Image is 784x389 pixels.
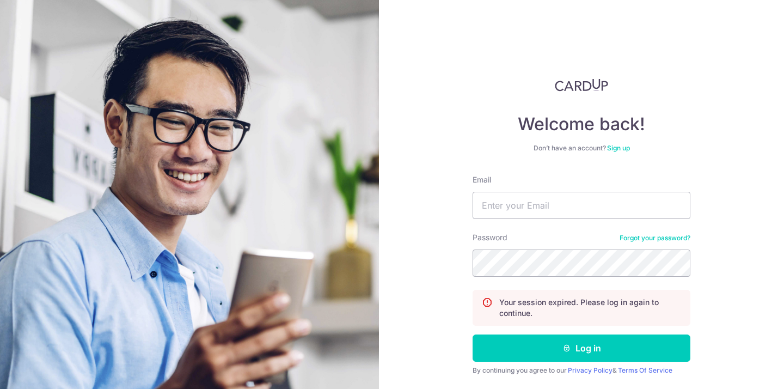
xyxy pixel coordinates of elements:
a: Sign up [607,144,630,152]
h4: Welcome back! [473,113,690,135]
input: Enter your Email [473,192,690,219]
img: CardUp Logo [555,78,608,92]
a: Forgot your password? [620,234,690,242]
a: Terms Of Service [618,366,672,374]
p: Your session expired. Please log in again to continue. [499,297,681,319]
label: Password [473,232,507,243]
div: By continuing you agree to our & [473,366,690,375]
div: Don’t have an account? [473,144,690,153]
a: Privacy Policy [568,366,612,374]
button: Log in [473,335,690,362]
label: Email [473,174,491,185]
